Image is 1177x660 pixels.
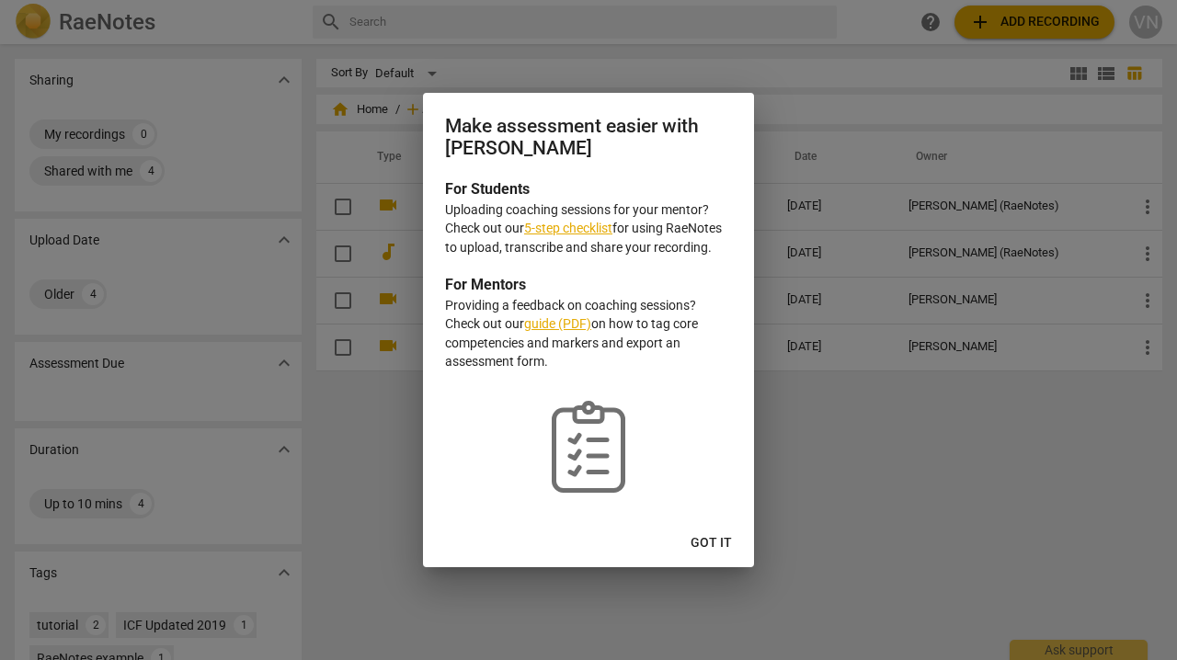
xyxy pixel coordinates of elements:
button: Got it [676,527,747,560]
a: guide (PDF) [524,316,591,331]
p: Uploading coaching sessions for your mentor? Check out our for using RaeNotes to upload, transcri... [445,200,732,257]
p: Providing a feedback on coaching sessions? Check out our on how to tag core competencies and mark... [445,296,732,371]
a: 5-step checklist [524,221,612,235]
span: Got it [691,534,732,552]
h2: Make assessment easier with [PERSON_NAME] [445,115,732,160]
b: For Mentors [445,276,526,293]
b: For Students [445,180,530,198]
